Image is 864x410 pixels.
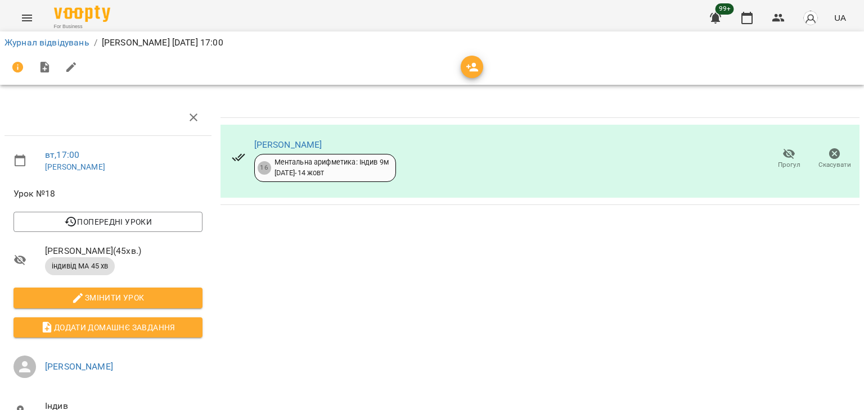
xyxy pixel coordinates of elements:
span: UA [834,12,846,24]
span: Урок №18 [13,187,202,201]
a: вт , 17:00 [45,149,79,160]
span: Змінити урок [22,291,193,304]
span: Скасувати [818,160,851,170]
span: Прогул [778,160,800,170]
a: [PERSON_NAME] [254,139,322,150]
button: Попередні уроки [13,212,202,232]
button: Menu [13,4,40,31]
p: [PERSON_NAME] [DATE] 17:00 [102,36,223,49]
div: 16 [258,161,271,175]
span: Попередні уроки [22,215,193,229]
a: [PERSON_NAME] [45,162,105,171]
li: / [94,36,97,49]
span: 99+ [715,3,734,15]
div: Ментальна арифметика: Індив 9м [DATE] - 14 жовт [274,157,389,178]
span: індивід МА 45 хв [45,261,115,271]
button: UA [830,7,850,28]
span: [PERSON_NAME] ( 45 хв. ) [45,244,202,258]
span: Додати домашнє завдання [22,321,193,334]
button: Скасувати [812,143,857,175]
a: [PERSON_NAME] [45,361,113,372]
img: Voopty Logo [54,6,110,22]
img: avatar_s.png [803,10,818,26]
button: Додати домашнє завдання [13,317,202,338]
button: Прогул [766,143,812,175]
nav: breadcrumb [4,36,859,49]
a: Журнал відвідувань [4,37,89,48]
button: Змінити урок [13,288,202,308]
span: For Business [54,23,110,30]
